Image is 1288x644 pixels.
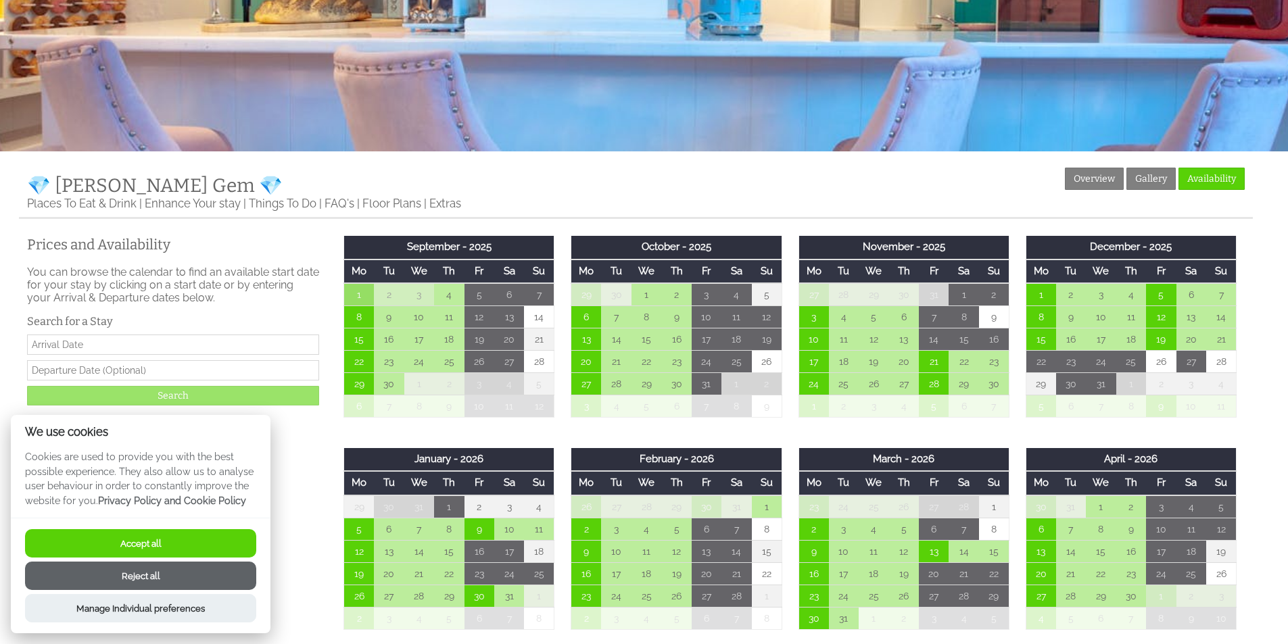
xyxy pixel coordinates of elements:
a: Extras [429,197,461,210]
td: 2 [571,518,601,540]
td: 26 [859,373,888,395]
td: 29 [661,495,691,518]
td: 29 [344,373,374,395]
button: Manage Individual preferences [25,594,256,622]
td: 11 [829,328,859,351]
th: Th [888,259,918,283]
td: 4 [601,395,631,418]
td: 14 [524,306,554,328]
td: 5 [464,283,494,306]
td: 26 [571,495,601,518]
td: 21 [1206,328,1236,351]
td: 9 [979,306,1009,328]
td: 6 [344,395,374,418]
td: 27 [1176,351,1206,373]
td: 19 [1146,328,1176,351]
td: 28 [601,373,631,395]
td: 5 [1206,495,1236,518]
td: 9 [1056,306,1086,328]
th: Th [661,471,691,495]
td: 30 [888,283,918,306]
th: Su [979,471,1009,495]
th: Tu [374,471,404,495]
td: 27 [494,351,524,373]
td: 3 [798,306,828,328]
th: We [631,471,661,495]
td: 6 [1176,283,1206,306]
td: 12 [859,328,888,351]
a: Enhance Your stay [145,197,241,210]
a: Overview [1065,168,1124,190]
td: 1 [344,283,374,306]
td: 2 [829,395,859,418]
a: FAQ's [325,197,354,210]
td: 7 [1086,395,1116,418]
td: 25 [1116,351,1146,373]
td: 8 [404,395,434,418]
td: 2 [1116,495,1146,518]
a: Things To Do [249,197,316,210]
td: 30 [692,495,721,518]
td: 3 [1086,283,1116,306]
td: 22 [631,351,661,373]
td: 11 [524,518,554,540]
th: Su [1206,259,1236,283]
th: Mo [571,471,601,495]
td: 16 [1056,328,1086,351]
th: Th [434,471,464,495]
td: 24 [829,495,859,518]
td: 3 [1146,495,1176,518]
td: 5 [859,306,888,328]
td: 7 [1206,283,1236,306]
th: March - 2026 [798,448,1009,471]
td: 27 [919,495,949,518]
td: 18 [829,351,859,373]
td: 2 [1056,283,1086,306]
td: 1 [1026,283,1055,306]
th: Su [752,471,782,495]
td: 10 [798,328,828,351]
th: Fr [919,471,949,495]
td: 30 [374,495,404,518]
td: 10 [692,306,721,328]
td: 3 [601,518,631,540]
td: 5 [752,283,782,306]
th: Sa [494,471,524,495]
td: 25 [721,351,751,373]
td: 3 [464,373,494,395]
th: We [631,259,661,283]
h2: Prices and Availability [27,236,319,253]
td: 31 [692,373,721,395]
td: 23 [374,351,404,373]
td: 22 [949,351,978,373]
th: Sa [721,471,751,495]
td: 12 [524,395,554,418]
th: We [1086,471,1116,495]
td: 2 [464,495,494,518]
th: Th [1116,471,1146,495]
a: Gallery [1126,168,1176,190]
td: 5 [344,518,374,540]
a: Availability [1178,168,1245,190]
td: 16 [661,328,691,351]
th: Fr [692,259,721,283]
td: 17 [404,328,434,351]
th: April - 2026 [1026,448,1236,471]
th: February - 2026 [571,448,782,471]
td: 1 [434,495,464,518]
td: 31 [1056,495,1086,518]
td: 8 [434,518,464,540]
td: 15 [1026,328,1055,351]
td: 1 [979,495,1009,518]
td: 3 [404,283,434,306]
td: 16 [979,328,1009,351]
th: Th [888,471,918,495]
td: 30 [601,283,631,306]
th: Tu [601,471,631,495]
th: Tu [601,259,631,283]
td: 4 [829,306,859,328]
td: 11 [434,306,464,328]
th: Su [752,259,782,283]
td: 23 [979,351,1009,373]
td: 24 [1086,351,1116,373]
